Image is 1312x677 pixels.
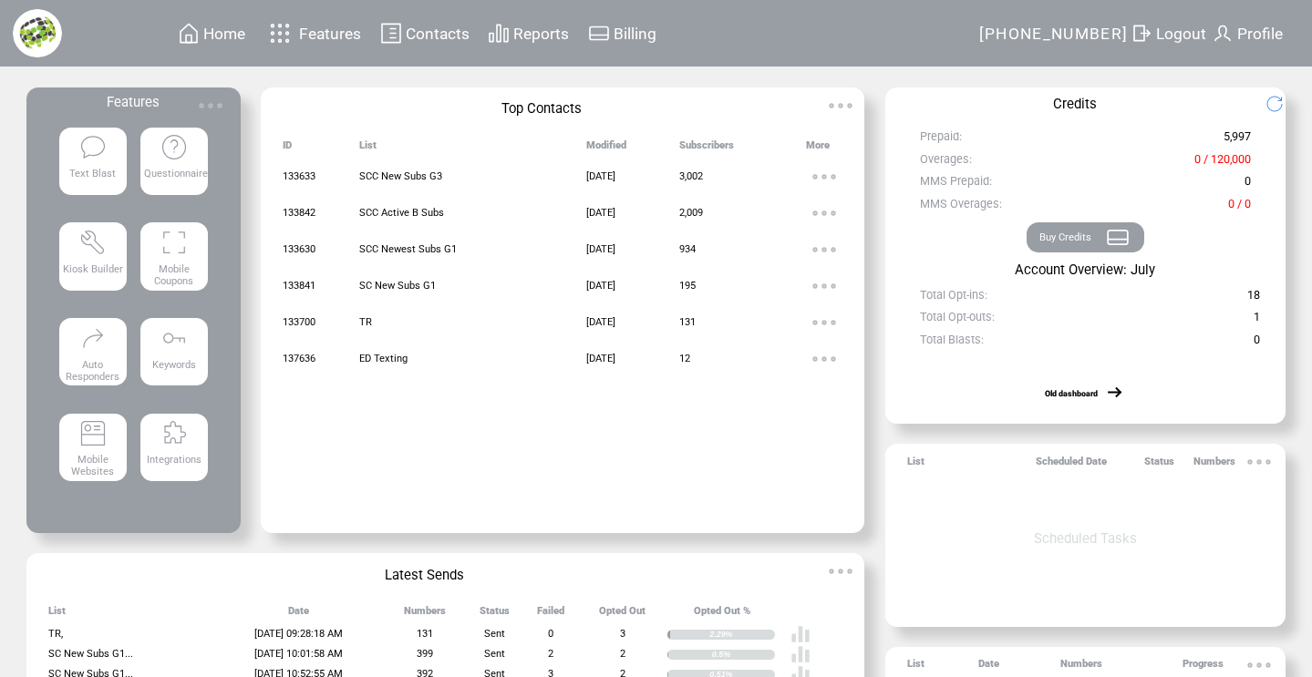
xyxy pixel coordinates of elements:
[79,419,107,446] img: mobile-websites.svg
[283,170,315,182] span: 133633
[359,170,442,182] span: SCC New Subs G3
[548,648,553,660] span: 2
[920,197,1002,218] span: MMS Overages:
[192,87,229,124] img: ellypsis.svg
[586,280,615,292] span: [DATE]
[1045,389,1098,398] a: Old dashboard
[679,139,734,159] span: Subscribers
[920,333,984,354] span: Total Blasts:
[614,25,656,43] span: Billing
[679,170,703,182] span: 3,002
[1106,225,1130,250] img: creidtcard.svg
[979,25,1129,43] span: [PHONE_NUMBER]
[59,128,127,210] a: Text Blast
[806,341,842,377] img: ellypsis.svg
[920,174,992,195] span: MMS Prepaid:
[1060,658,1102,677] span: Numbers
[59,318,127,400] a: Auto Responders
[599,605,646,624] span: Opted Out
[178,22,200,45] img: home.svg
[920,310,995,331] span: Total Opt-outs:
[59,414,127,496] a: Mobile Websites
[806,304,842,341] img: ellypsis.svg
[299,25,361,43] span: Features
[537,605,564,624] span: Failed
[380,22,402,45] img: contacts.svg
[586,316,615,328] span: [DATE]
[13,9,61,57] img: financial-logo.png
[264,18,296,48] img: features.svg
[359,353,408,364] span: ED Texting
[586,170,615,182] span: [DATE]
[1128,19,1209,47] a: Logout
[484,628,505,640] span: Sent
[48,628,63,640] span: TR,
[203,25,245,43] span: Home
[694,605,750,624] span: Opted Out %
[488,22,510,45] img: chart.svg
[254,628,343,640] span: [DATE] 09:28:18 AM
[679,316,696,328] span: 131
[417,628,433,640] span: 131
[175,19,248,47] a: Home
[359,207,444,219] span: SCC Active B Subs
[359,139,377,159] span: List
[1156,25,1206,43] span: Logout
[712,650,775,660] div: 0.5%
[160,133,188,160] img: questionnaire.svg
[1034,530,1137,547] span: Scheduled Tasks
[1183,658,1224,677] span: Progress
[907,658,925,677] span: List
[359,316,372,328] span: TR
[107,94,160,110] span: Features
[679,243,696,255] span: 934
[1245,174,1251,195] span: 0
[1036,456,1107,475] span: Scheduled Date
[806,159,842,195] img: ellypsis.svg
[806,139,830,159] span: More
[806,231,842,268] img: ellypsis.svg
[254,648,343,660] span: [DATE] 10:01:58 AM
[283,316,315,328] span: 133700
[71,454,114,477] span: Mobile Websites
[920,152,972,173] span: Overages:
[160,229,188,256] img: coupons.svg
[79,324,107,352] img: auto-responders.svg
[1237,25,1283,43] span: Profile
[1247,288,1260,309] span: 18
[822,553,859,590] img: ellypsis.svg
[385,567,464,583] span: Latest Sends
[1266,95,1297,113] img: refresh.png
[283,353,315,364] span: 137636
[920,288,987,309] span: Total Opt-ins:
[586,353,615,364] span: [DATE]
[152,359,196,371] span: Keywords
[48,605,66,624] span: List
[1224,129,1251,150] span: 5,997
[66,359,119,383] span: Auto Responders
[586,207,615,219] span: [DATE]
[404,605,446,624] span: Numbers
[1209,19,1286,47] a: Profile
[709,630,775,640] div: 2.29%
[63,263,123,275] span: Kiosk Builder
[288,605,309,624] span: Date
[585,19,659,47] a: Billing
[790,644,811,664] img: poll%20-%20white.svg
[140,128,208,210] a: Questionnaire
[790,624,811,644] img: poll%20-%20white.svg
[359,243,457,255] span: SCC Newest Subs G1
[620,628,625,640] span: 3
[484,648,505,660] span: Sent
[920,222,1252,252] a: Buy Credits
[283,280,315,292] span: 133841
[588,22,610,45] img: creidtcard.svg
[59,222,127,304] a: Kiosk Builder
[620,648,625,660] span: 2
[1053,96,1097,112] span: Credits
[160,419,188,446] img: integrations.svg
[1015,262,1155,278] span: Account Overview: July
[806,268,842,304] img: ellypsis.svg
[283,207,315,219] span: 133842
[907,456,925,475] span: List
